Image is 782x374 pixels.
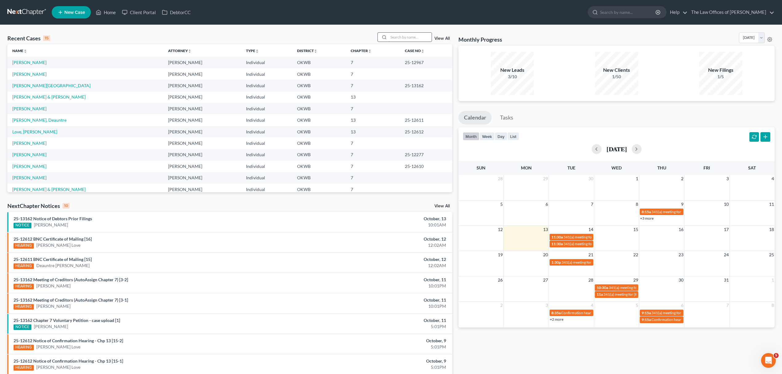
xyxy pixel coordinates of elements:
div: 3/10 [491,74,534,80]
div: 10 [62,203,70,209]
span: 5 [635,302,639,309]
a: Typeunfold_more [246,48,259,53]
a: 25-12612 BNC Certificate of Mailing [16] [14,236,92,242]
span: 341(a) meeting for [PERSON_NAME] [651,311,711,315]
span: 30 [588,175,594,182]
a: 25-12611 BNC Certificate of Mailing [15] [14,257,92,262]
span: 15 [633,226,639,233]
input: Search by name... [389,33,432,42]
span: 11a [597,292,603,297]
span: 1:30p [551,260,561,265]
span: 10:30a [597,285,608,290]
a: +3 more [640,216,654,221]
a: [PERSON_NAME] [36,283,71,289]
td: Individual [241,57,292,68]
td: [PERSON_NAME] [163,103,241,114]
a: [PERSON_NAME] [12,71,46,77]
span: 20 [542,251,549,258]
i: unfold_more [188,49,191,53]
a: 25-12612 Notice of Confirmation Hearing - Chp 13 [15-2] [14,338,123,343]
i: unfold_more [368,49,372,53]
td: 7 [346,184,400,195]
td: OKWB [292,80,345,91]
span: 24 [723,251,729,258]
div: NOTICE [14,324,31,330]
span: 11:30a [551,242,563,246]
div: 5:01PM [306,344,446,350]
a: [PERSON_NAME] & [PERSON_NAME] [12,94,86,100]
td: OKWB [292,172,345,184]
span: 30 [678,276,684,284]
a: [PERSON_NAME][GEOGRAPHIC_DATA] [12,83,91,88]
div: HEARING [14,263,34,269]
a: +2 more [550,317,563,322]
a: 25-12612 Notice of Confirmation Hearing - Chp 13 [15-1] [14,358,123,364]
span: 13 [542,226,549,233]
span: 12 [497,226,503,233]
span: 341(a) meeting for [PERSON_NAME] [562,260,621,265]
a: [PERSON_NAME] [34,323,68,330]
span: 14 [588,226,594,233]
div: 10:01PM [306,283,446,289]
div: 5:01PM [306,323,446,330]
td: OKWB [292,184,345,195]
a: [PERSON_NAME] [12,140,46,146]
td: [PERSON_NAME] [163,161,241,172]
div: October, 11 [306,277,446,283]
td: Individual [241,172,292,184]
span: 341(a) meeting for [PERSON_NAME] [609,285,668,290]
span: 8 [635,201,639,208]
div: 12:02AM [306,242,446,248]
a: [PERSON_NAME] Love [36,364,80,370]
td: 25-12612 [400,126,452,137]
span: 341(a) meeting for [PERSON_NAME] [563,242,623,246]
td: [PERSON_NAME] [163,80,241,91]
a: [PERSON_NAME] [36,303,71,309]
a: Attorneyunfold_more [168,48,191,53]
a: [PERSON_NAME] Love [36,344,80,350]
a: Help [667,7,687,18]
span: 29 [542,175,549,182]
td: 13 [346,126,400,137]
a: [PERSON_NAME] [12,106,46,111]
span: Confirmation hearing for [PERSON_NAME] [651,317,721,322]
span: 27 [542,276,549,284]
span: 18 [768,226,775,233]
span: 21 [588,251,594,258]
a: [PERSON_NAME] & [PERSON_NAME] [12,187,86,192]
a: Nameunfold_more [12,48,27,53]
button: day [495,132,507,140]
a: [PERSON_NAME] [12,164,46,169]
a: Chapterunfold_more [351,48,372,53]
div: October, 9 [306,338,446,344]
div: HEARING [14,304,34,310]
td: 7 [346,161,400,172]
span: 341(a) meeting for [PERSON_NAME] [563,235,623,239]
span: 22 [633,251,639,258]
td: 7 [346,57,400,68]
td: Individual [241,91,292,103]
a: Calendar [458,111,492,124]
td: OKWB [292,161,345,172]
span: Sun [477,165,486,170]
button: list [507,132,519,140]
td: OKWB [292,126,345,137]
td: [PERSON_NAME] [163,172,241,184]
span: 4 [771,175,775,182]
td: Individual [241,103,292,114]
td: 13 [346,91,400,103]
span: 1 [635,175,639,182]
td: 7 [346,68,400,80]
div: October, 12 [306,236,446,242]
h2: [DATE] [607,146,627,152]
span: 29 [633,276,639,284]
td: Individual [241,126,292,137]
td: 25-12610 [400,161,452,172]
span: Thu [657,165,666,170]
td: 25-12611 [400,114,452,126]
td: 7 [346,80,400,91]
div: HEARING [14,243,34,249]
a: [PERSON_NAME] [34,222,68,228]
div: New Clients [595,67,638,74]
a: 25-13162 Notice of Debtors Prior Filings [14,216,92,221]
